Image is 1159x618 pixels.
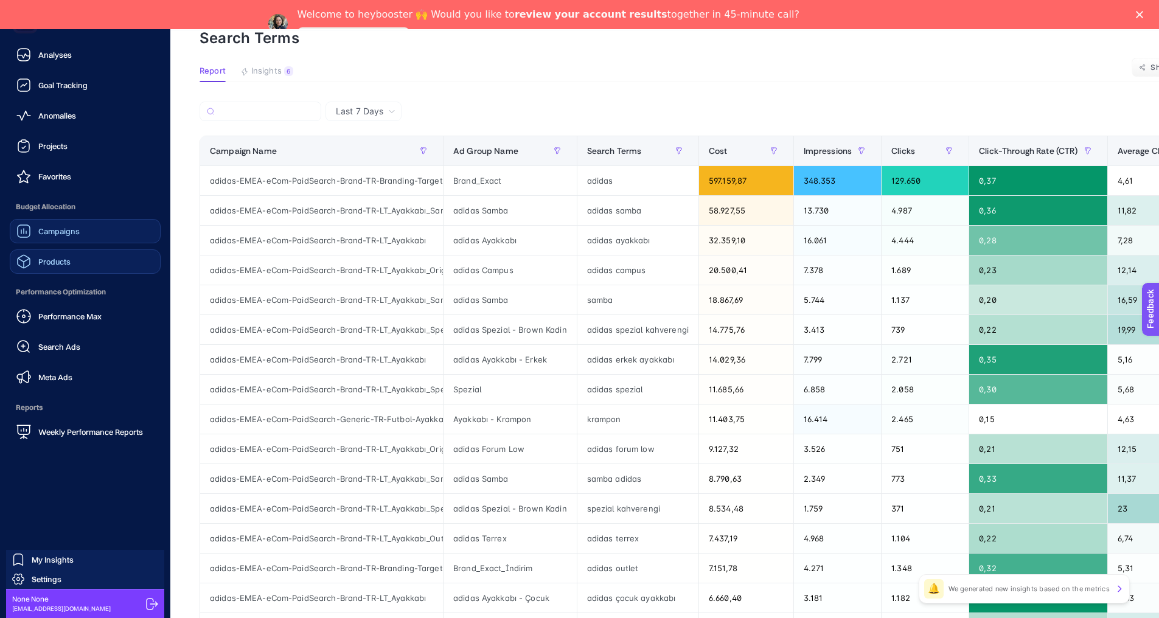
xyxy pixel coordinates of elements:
[298,27,410,42] a: Speak with an Expert
[882,226,969,255] div: 4.444
[969,285,1107,314] div: 0,20
[577,226,698,255] div: adidas ayakkabı
[10,134,161,158] a: Projects
[200,166,443,195] div: adidas-EMEA-eCom-PaidSearch-Brand-TR-Branding-TargetIS
[38,311,102,321] span: Performance Max
[794,554,882,583] div: 4.271
[891,146,915,156] span: Clicks
[969,315,1107,344] div: 0,22
[453,146,518,156] span: Ad Group Name
[444,255,577,285] div: adidas Campus
[200,66,226,76] span: Report
[12,594,111,604] span: None None
[200,315,443,344] div: adidas-EMEA-eCom-PaidSearch-Brand-TR-LT_Ayakkabı_SpezialBrown_TargetIS
[794,494,882,523] div: 1.759
[444,524,577,553] div: adidas Terrex
[200,554,443,583] div: adidas-EMEA-eCom-PaidSearch-Brand-TR-Branding-TargetIS
[699,315,793,344] div: 14.775,76
[210,146,277,156] span: Campaign Name
[969,524,1107,553] div: 0,22
[200,583,443,613] div: adidas-EMEA-eCom-PaidSearch-Brand-TR-LT_Ayakkabı
[10,249,161,274] a: Products
[794,226,882,255] div: 16.061
[577,196,698,225] div: adidas samba
[38,172,71,181] span: Favorites
[444,196,577,225] div: adidas Samba
[38,111,76,120] span: Anomalies
[38,226,80,236] span: Campaigns
[969,345,1107,374] div: 0,35
[6,569,164,589] a: Settings
[979,146,1077,156] span: Click-Through Rate (CTR)
[969,196,1107,225] div: 0,36
[882,464,969,493] div: 773
[804,146,852,156] span: Impressions
[10,164,161,189] a: Favorites
[10,304,161,328] a: Performance Max
[10,73,161,97] a: Goal Tracking
[38,427,143,437] span: Weekly Performance Reports
[10,420,161,444] a: Weekly Performance Reports
[629,9,667,20] b: results
[699,404,793,434] div: 11.403,75
[444,166,577,195] div: Brand_Exact
[882,345,969,374] div: 2.721
[709,146,728,156] span: Cost
[444,464,577,493] div: adidas Samba
[38,141,68,151] span: Projects
[38,372,72,382] span: Meta Ads
[444,285,577,314] div: adidas Samba
[38,257,71,266] span: Products
[882,166,969,195] div: 129.650
[577,404,698,434] div: krampon
[699,464,793,493] div: 8.790,63
[268,14,288,33] img: Profile image for Neslihan
[284,66,293,76] div: 6
[577,166,698,195] div: adidas
[444,494,577,523] div: adidas Spezial - Brown Kadin
[882,315,969,344] div: 739
[298,9,799,21] div: Welcome to heybooster 🙌 Would you like to together in 45-minute call?
[969,404,1107,434] div: 0,15
[577,315,698,344] div: adidas spezial kahverengi
[794,345,882,374] div: 7.799
[577,524,698,553] div: adidas terrex
[948,584,1110,594] p: We generated new insights based on the metrics
[577,255,698,285] div: adidas campus
[10,335,161,359] a: Search Ads
[699,255,793,285] div: 20.500,41
[794,583,882,613] div: 3.181
[699,285,793,314] div: 18.867,69
[444,583,577,613] div: adidas Ayakkabı - Çocuk
[699,166,793,195] div: 597.159,87
[200,375,443,404] div: adidas-EMEA-eCom-PaidSearch-Brand-TR-LT_Ayakkabı_Spezial_TargetIS
[10,219,161,243] a: Campaigns
[969,554,1107,583] div: 0,32
[882,285,969,314] div: 1.137
[10,365,161,389] a: Meta Ads
[6,550,164,569] a: My Insights
[587,146,642,156] span: Search Terms
[444,315,577,344] div: adidas Spezial - Brown Kadin
[794,285,882,314] div: 5.744
[969,494,1107,523] div: 0,21
[444,434,577,463] div: adidas Forum Low
[336,105,383,117] span: Last 7 Days
[882,255,969,285] div: 1.689
[219,107,314,116] input: Search
[794,166,882,195] div: 348.353
[882,434,969,463] div: 751
[444,375,577,404] div: Spezial
[882,494,969,523] div: 371
[200,404,443,434] div: adidas-EMEA-eCom-PaidSearch-Generic-TR-Futbol-Ayakkabı-SA360
[699,494,793,523] div: 8.534,48
[699,375,793,404] div: 11.685,66
[12,604,111,613] span: [EMAIL_ADDRESS][DOMAIN_NAME]
[251,66,282,76] span: Insights
[794,404,882,434] div: 16.414
[10,195,161,219] span: Budget Allocation
[200,255,443,285] div: adidas-EMEA-eCom-PaidSearch-Brand-TR-LT_Ayakkabı_Originals_TargetIS
[200,226,443,255] div: adidas-EMEA-eCom-PaidSearch-Brand-TR-LT_Ayakkabı
[794,434,882,463] div: 3.526
[38,50,72,60] span: Analyses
